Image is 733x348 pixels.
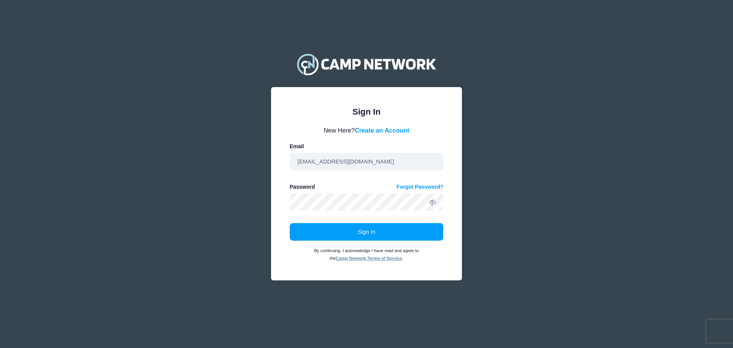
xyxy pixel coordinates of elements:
button: Sign In [290,223,444,241]
label: Email [290,142,304,151]
a: Camp Network Terms of Service [336,256,402,261]
div: New Here? [290,126,444,135]
a: Create an Account [355,127,409,134]
small: By continuing, I acknowledge I have read and agree to the . [314,248,419,261]
img: Camp Network [294,49,439,79]
div: Sign In [290,105,444,118]
label: Password [290,183,315,191]
a: Forgot Password? [397,183,444,191]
